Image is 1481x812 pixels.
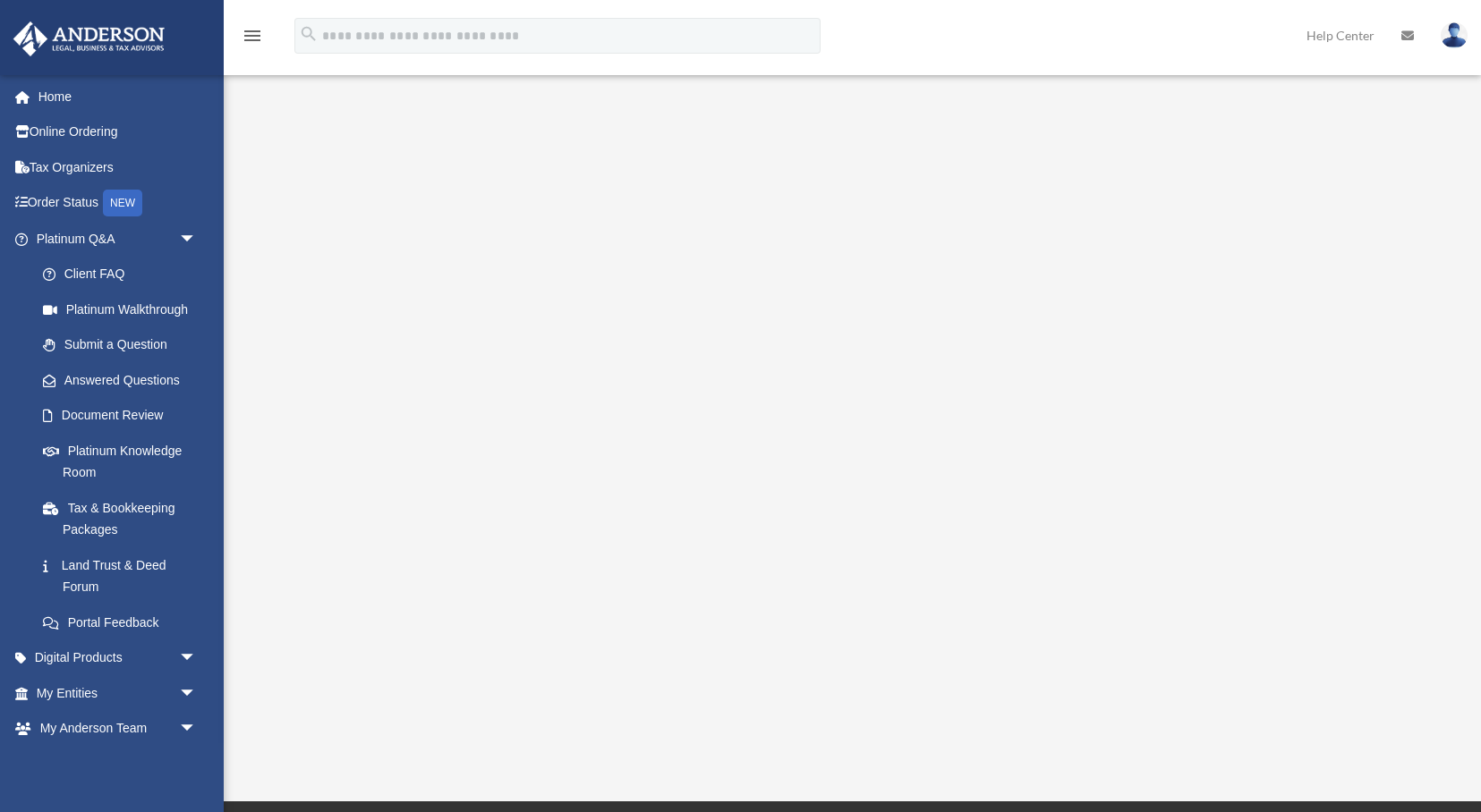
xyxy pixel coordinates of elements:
[242,25,263,47] i: menu
[179,746,215,782] span: arrow_drop_down
[25,362,224,398] a: Answered Questions
[8,21,170,56] img: Anderson Advisors Platinum Portal
[25,398,224,434] a: Document Review
[13,711,224,747] a: My Anderson Teamarrow_drop_down
[25,257,224,292] a: Client FAQ
[367,112,1333,648] iframe: <span data-mce-type="bookmark" style="display: inline-block; width: 0px; overflow: hidden; line-h...
[13,185,224,222] a: Order StatusNEW
[13,640,224,676] a: Digital Productsarrow_drop_down
[13,149,224,185] a: Tax Organizers
[242,31,263,47] a: menu
[25,433,224,490] a: Platinum Knowledge Room
[25,605,224,640] a: Portal Feedback
[25,292,215,327] a: Platinum Walkthrough
[13,221,224,257] a: Platinum Q&Aarrow_drop_down
[13,746,224,782] a: My Documentsarrow_drop_down
[103,190,142,216] div: NEW
[179,675,215,712] span: arrow_drop_down
[13,114,224,150] a: Online Ordering
[25,327,224,363] a: Submit a Question
[179,711,215,748] span: arrow_drop_down
[25,490,224,547] a: Tax & Bookkeeping Packages
[13,79,224,114] a: Home
[179,640,215,677] span: arrow_drop_down
[25,547,224,605] a: Land Trust & Deed Forum
[1441,22,1468,48] img: User Pic
[13,675,224,711] a: My Entitiesarrow_drop_down
[299,24,319,44] i: search
[179,221,215,258] span: arrow_drop_down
